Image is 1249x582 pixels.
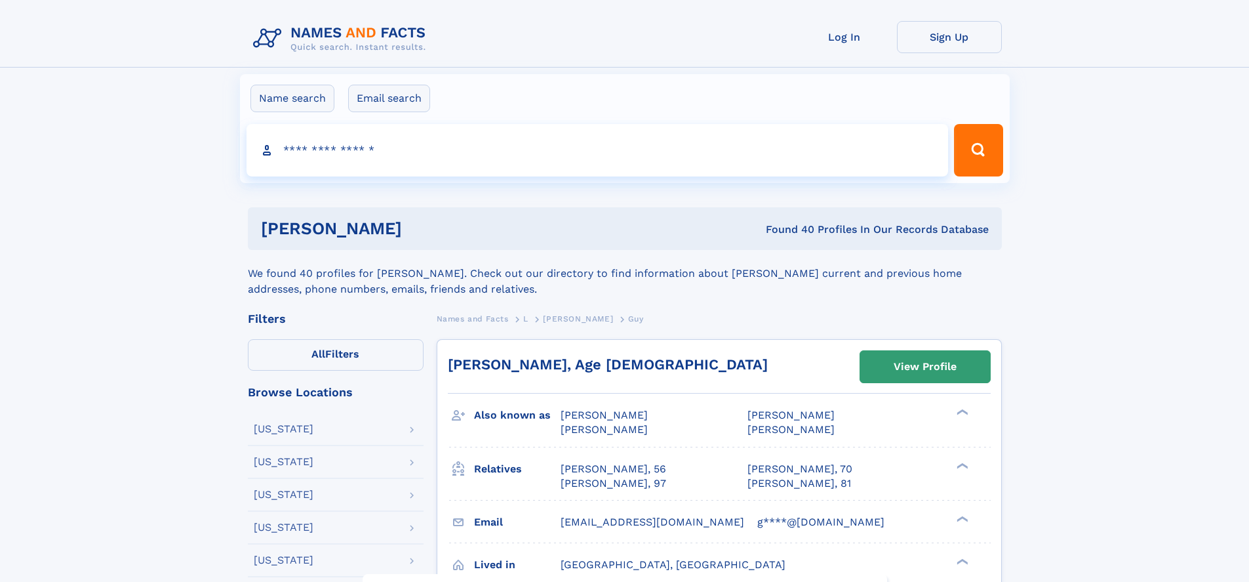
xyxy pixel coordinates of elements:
[250,85,334,112] label: Name search
[747,409,835,421] span: [PERSON_NAME]
[561,409,648,421] span: [PERSON_NAME]
[747,476,851,491] a: [PERSON_NAME], 81
[561,462,666,476] a: [PERSON_NAME], 56
[523,310,528,327] a: L
[474,458,561,480] h3: Relatives
[543,314,613,323] span: [PERSON_NAME]
[254,424,313,434] div: [US_STATE]
[248,250,1002,297] div: We found 40 profiles for [PERSON_NAME]. Check out our directory to find information about [PERSON...
[348,85,430,112] label: Email search
[523,314,528,323] span: L
[254,522,313,533] div: [US_STATE]
[953,408,969,417] div: ❯
[437,310,509,327] a: Names and Facts
[254,457,313,467] div: [US_STATE]
[261,220,584,237] h1: [PERSON_NAME]
[248,21,437,56] img: Logo Names and Facts
[248,313,424,325] div: Filters
[953,461,969,470] div: ❯
[474,511,561,533] h3: Email
[584,222,989,237] div: Found 40 Profiles In Our Records Database
[561,516,744,528] span: [EMAIL_ADDRESS][DOMAIN_NAME]
[448,356,768,373] a: [PERSON_NAME], Age [DEMOGRAPHIC_DATA]
[953,557,969,566] div: ❯
[747,462,852,476] a: [PERSON_NAME], 70
[311,348,325,360] span: All
[894,352,957,382] div: View Profile
[792,21,897,53] a: Log In
[248,386,424,398] div: Browse Locations
[254,489,313,500] div: [US_STATE]
[543,310,613,327] a: [PERSON_NAME]
[561,423,648,436] span: [PERSON_NAME]
[628,314,644,323] span: Guy
[474,554,561,576] h3: Lived in
[561,476,666,491] a: [PERSON_NAME], 97
[561,558,785,571] span: [GEOGRAPHIC_DATA], [GEOGRAPHIC_DATA]
[474,404,561,426] h3: Also known as
[247,124,949,177] input: search input
[248,339,424,371] label: Filters
[747,423,835,436] span: [PERSON_NAME]
[897,21,1002,53] a: Sign Up
[254,555,313,566] div: [US_STATE]
[954,124,1002,177] button: Search Button
[953,514,969,523] div: ❯
[860,351,990,383] a: View Profile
